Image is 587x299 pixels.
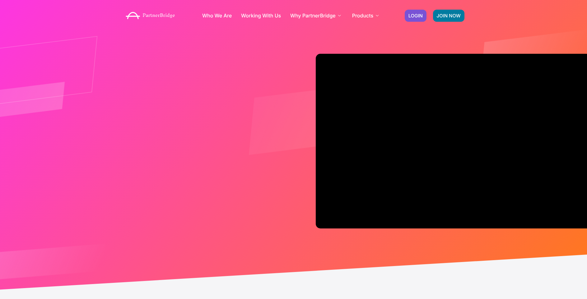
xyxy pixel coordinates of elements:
[408,13,423,18] span: LOGIN
[352,13,380,18] a: Products
[437,13,461,18] span: JOIN NOW
[405,10,426,22] a: LOGIN
[290,13,343,18] a: Why PartnerBridge
[202,13,232,18] a: Who We Are
[433,10,464,22] a: JOIN NOW
[241,13,281,18] a: Working With Us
